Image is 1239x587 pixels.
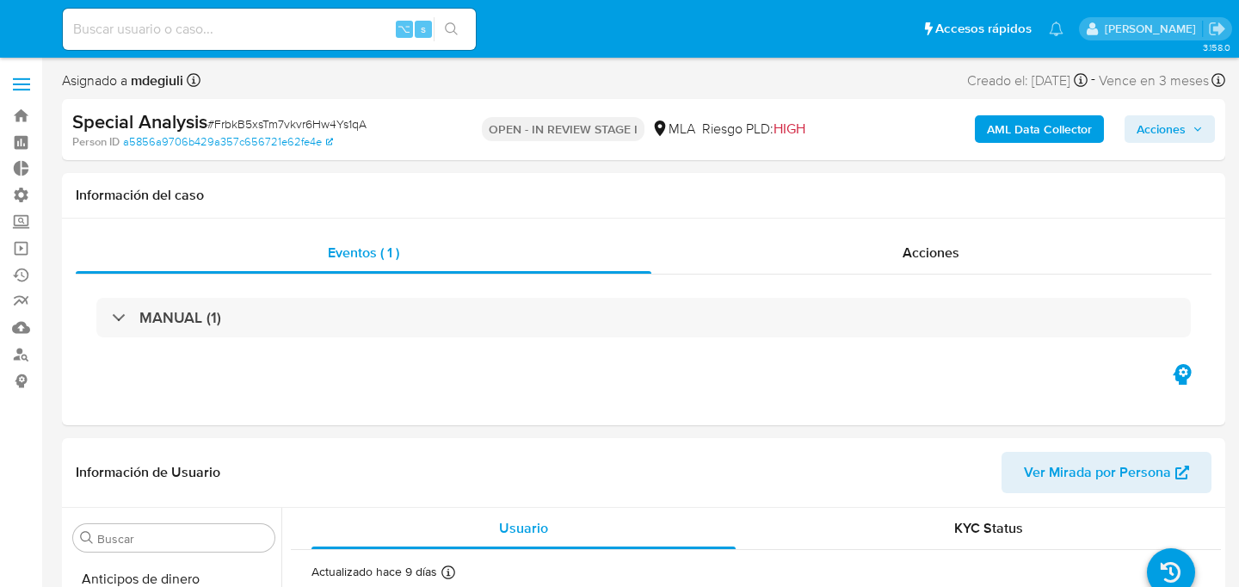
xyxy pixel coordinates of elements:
p: juan.calo@mercadolibre.com [1105,21,1202,37]
span: s [421,21,426,37]
div: MANUAL (1) [96,298,1191,337]
span: Riesgo PLD: [702,120,805,139]
p: OPEN - IN REVIEW STAGE I [482,117,644,141]
span: Vence en 3 meses [1099,71,1209,90]
span: Ver Mirada por Persona [1024,452,1171,493]
b: mdegiuli [127,71,183,90]
span: HIGH [774,119,805,139]
button: AML Data Collector [975,115,1104,143]
span: - [1091,69,1095,92]
button: Acciones [1125,115,1215,143]
span: Asignado a [62,71,183,90]
input: Buscar [97,531,268,547]
input: Buscar usuario o caso... [63,18,476,40]
a: a5856a9706b429a357c656721e62fe4e [123,134,333,150]
button: search-icon [434,17,469,41]
span: Usuario [499,518,548,538]
span: Acciones [1137,115,1186,143]
span: Accesos rápidos [935,20,1032,38]
h1: Información de Usuario [76,464,220,481]
span: ⌥ [398,21,410,37]
b: Person ID [72,134,120,150]
b: AML Data Collector [987,115,1092,143]
span: Acciones [903,243,959,263]
button: Ver Mirada por Persona [1002,452,1211,493]
span: Eventos ( 1 ) [328,243,399,263]
b: Special Analysis [72,108,207,135]
div: MLA [651,120,695,139]
a: Notificaciones [1049,22,1063,36]
div: Creado el: [DATE] [967,69,1088,92]
span: # FrbkB5xsTm7vkvr6Hw4Ys1qA [207,115,367,133]
button: Buscar [80,531,94,545]
a: Salir [1208,20,1226,38]
span: KYC Status [954,518,1023,538]
h3: MANUAL (1) [139,308,221,327]
p: Actualizado hace 9 días [311,564,437,580]
h1: Información del caso [76,187,1211,204]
